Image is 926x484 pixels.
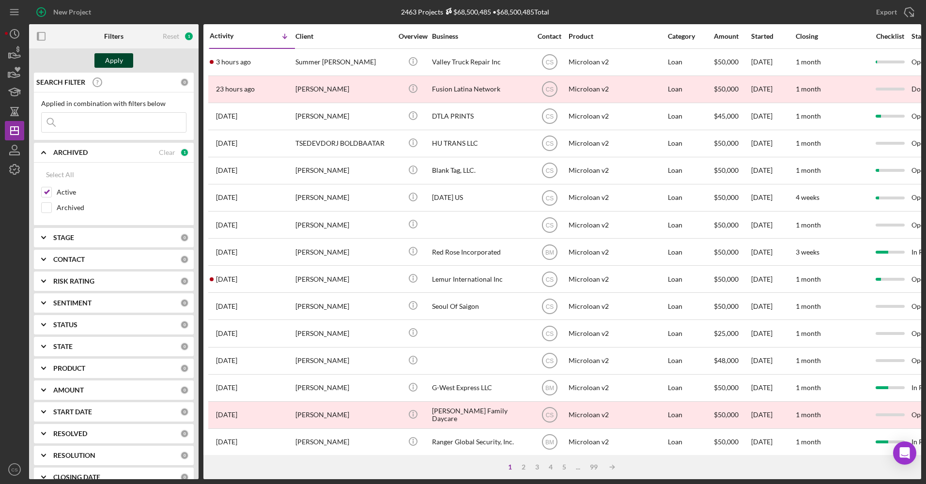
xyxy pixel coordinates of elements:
[751,212,795,238] div: [DATE]
[395,32,431,40] div: Overview
[216,139,237,147] time: 2025-10-06 16:58
[295,375,392,401] div: [PERSON_NAME]
[714,76,750,102] div: $50,000
[159,149,175,156] div: Clear
[36,78,85,86] b: SEARCH FILTER
[796,302,821,310] time: 1 month
[714,248,739,256] span: $50,000
[545,385,554,392] text: BM
[432,375,529,401] div: G-West Express LLC
[668,239,713,265] div: Loan
[216,330,237,337] time: 2025-10-02 23:08
[41,100,186,107] div: Applied in combination with filters below
[57,187,186,197] label: Active
[216,357,237,364] time: 2025-09-30 23:16
[295,212,392,238] div: [PERSON_NAME]
[216,248,237,256] time: 2025-10-03 18:21
[545,358,554,364] text: CS
[53,277,94,285] b: RISK RATING
[714,166,739,174] span: $50,000
[295,429,392,455] div: [PERSON_NAME]
[668,293,713,319] div: Loan
[545,439,554,446] text: BM
[668,212,713,238] div: Loan
[53,321,77,329] b: STATUS
[668,76,713,102] div: Loan
[53,408,92,416] b: START DATE
[180,429,189,438] div: 0
[295,266,392,292] div: [PERSON_NAME]
[751,402,795,428] div: [DATE]
[796,383,821,392] time: 1 month
[751,131,795,156] div: [DATE]
[569,76,665,102] div: Microloan v2
[751,239,795,265] div: [DATE]
[796,275,821,283] time: 1 month
[545,113,554,120] text: CS
[216,58,251,66] time: 2025-10-07 17:54
[796,329,821,337] time: 1 month
[184,31,194,41] div: 1
[432,49,529,75] div: Valley Truck Repair Inc
[569,402,665,428] div: Microloan v2
[796,221,821,229] time: 1 month
[295,158,392,183] div: [PERSON_NAME]
[796,438,821,446] time: 1 month
[569,348,665,374] div: Microloan v2
[216,112,237,120] time: 2025-10-06 20:39
[668,402,713,428] div: Loan
[180,233,189,242] div: 0
[796,410,821,419] time: 1 month
[714,383,739,392] span: $50,000
[569,131,665,156] div: Microloan v2
[569,320,665,346] div: Microloan v2
[53,386,84,394] b: AMOUNT
[432,158,529,183] div: Blank Tag, LLC.
[53,256,85,263] b: CONTACT
[714,302,739,310] span: $50,000
[869,32,911,40] div: Checklist
[714,193,739,201] span: $50,000
[751,320,795,346] div: [DATE]
[751,32,795,40] div: Started
[216,221,237,229] time: 2025-10-03 18:30
[714,402,750,428] div: $50,000
[216,275,237,283] time: 2025-10-03 17:43
[545,59,554,66] text: CS
[53,473,100,481] b: CLOSING DATE
[571,463,585,471] div: ...
[53,364,85,372] b: PRODUCT
[53,2,91,22] div: New Project
[41,165,79,184] button: Select All
[545,276,554,283] text: CS
[11,467,17,472] text: CS
[180,386,189,394] div: 0
[714,221,739,229] span: $50,000
[432,293,529,319] div: Seoul Of Saigon
[751,49,795,75] div: [DATE]
[295,185,392,211] div: [PERSON_NAME]
[569,158,665,183] div: Microloan v2
[668,158,713,183] div: Loan
[545,331,554,337] text: CS
[295,348,392,374] div: [PERSON_NAME]
[557,463,571,471] div: 5
[668,429,713,455] div: Loan
[295,320,392,346] div: [PERSON_NAME]
[180,473,189,482] div: 0
[569,375,665,401] div: Microloan v2
[751,293,795,319] div: [DATE]
[432,429,529,455] div: Ranger Global Security, Inc.
[104,32,123,40] b: Filters
[180,148,189,157] div: 1
[796,32,868,40] div: Closing
[668,266,713,292] div: Loan
[569,185,665,211] div: Microloan v2
[569,239,665,265] div: Microloan v2
[295,131,392,156] div: TSEDEVDORJ BOLDBAATAR
[432,402,529,428] div: [PERSON_NAME] Family Daycare
[876,2,897,22] div: Export
[545,140,554,147] text: CS
[180,364,189,373] div: 0
[531,32,568,40] div: Contact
